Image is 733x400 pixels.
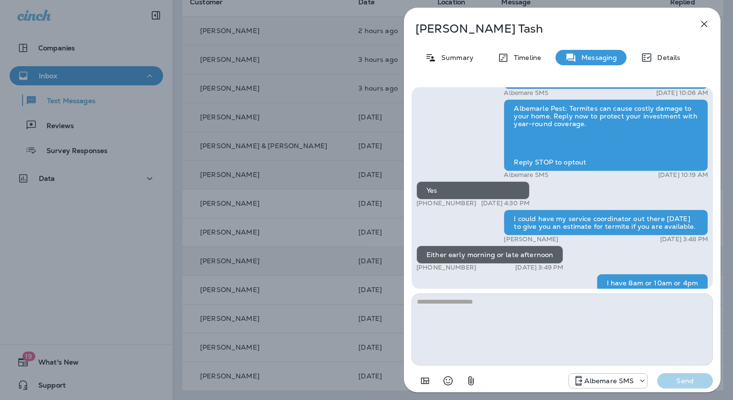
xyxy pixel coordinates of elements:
[416,246,563,264] div: Either early morning or late afternoon
[416,200,476,207] p: [PHONE_NUMBER]
[438,371,458,390] button: Select an emoji
[415,22,677,35] p: [PERSON_NAME] Tash
[660,235,708,243] p: [DATE] 3:48 PM
[481,200,530,207] p: [DATE] 4:30 PM
[658,171,708,179] p: [DATE] 10:19 AM
[509,54,541,61] p: Timeline
[504,89,548,97] p: Albemare SMS
[416,181,530,200] div: Yes
[504,171,548,179] p: Albemare SMS
[584,377,634,385] p: Albemare SMS
[504,235,558,243] p: [PERSON_NAME]
[569,375,648,387] div: +1 (252) 600-3555
[416,264,476,271] p: [PHONE_NUMBER]
[504,99,708,171] div: Albemarle Pest: Termites can cause costly damage to your home. Reply now to protect your investme...
[597,274,709,292] div: I have 8am or 10am or 4pm
[504,210,708,235] div: I could have my service coordinator out there [DATE] to give you an estimate for termite if you a...
[415,371,435,390] button: Add in a premade template
[437,54,473,61] p: Summary
[577,54,617,61] p: Messaging
[652,54,680,61] p: Details
[656,89,708,97] p: [DATE] 10:06 AM
[515,264,563,271] p: [DATE] 3:49 PM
